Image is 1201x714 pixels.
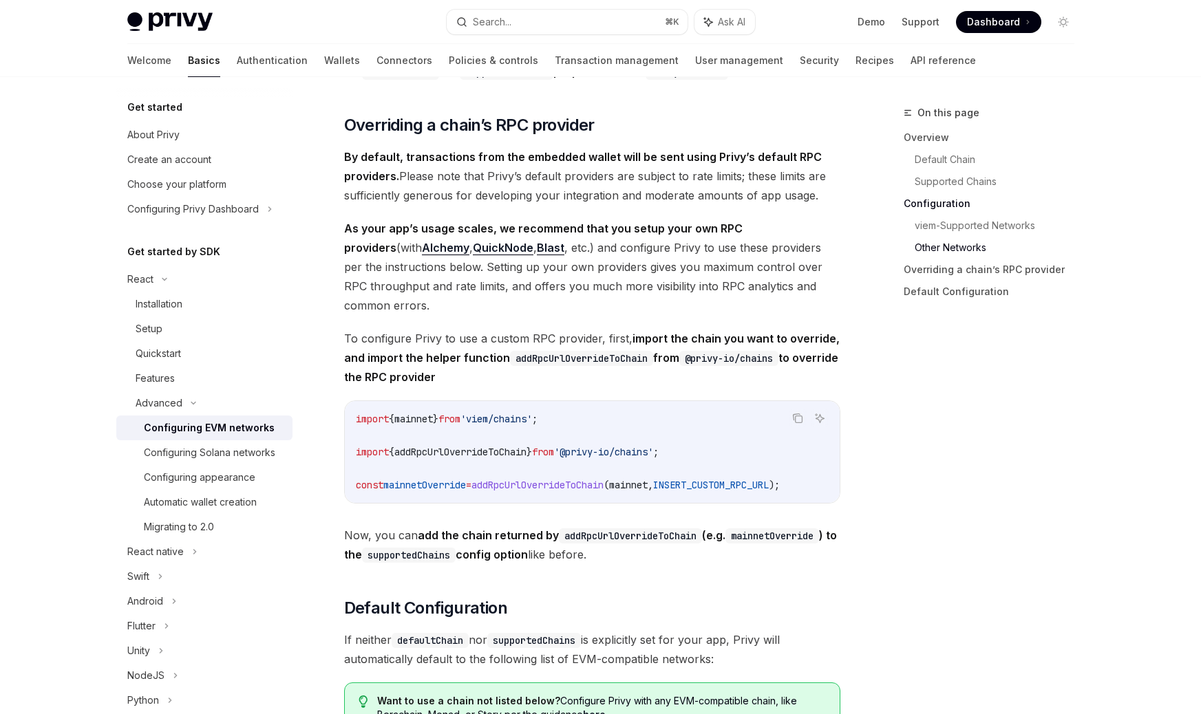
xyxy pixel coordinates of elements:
[127,176,226,193] div: Choose your platform
[127,543,184,560] div: React native
[915,149,1085,171] a: Default Chain
[487,633,581,648] code: supportedChains
[356,413,389,425] span: import
[127,692,159,708] div: Python
[376,44,432,77] a: Connectors
[127,568,149,585] div: Swift
[554,446,653,458] span: '@privy-io/chains'
[116,440,293,465] a: Configuring Solana networks
[915,237,1085,259] a: Other Networks
[527,446,532,458] span: }
[915,171,1085,193] a: Supported Chains
[902,15,939,29] a: Support
[904,281,1085,303] a: Default Configuration
[695,44,783,77] a: User management
[237,44,308,77] a: Authentication
[855,44,894,77] a: Recipes
[653,479,769,491] span: INSERT_CUSTOM_RPC_URL
[127,44,171,77] a: Welcome
[559,528,702,543] code: addRpcUrlOverrideToChain
[769,479,780,491] span: );
[144,519,214,535] div: Migrating to 2.0
[127,271,153,288] div: React
[389,446,394,458] span: {
[422,241,469,255] a: Alchemy
[532,413,538,425] span: ;
[648,479,653,491] span: ,
[144,469,255,486] div: Configuring appearance
[438,413,460,425] span: from
[460,413,532,425] span: 'viem/chains'
[127,99,182,116] h5: Get started
[917,105,979,121] span: On this page
[116,515,293,539] a: Migrating to 2.0
[344,147,840,205] span: Please note that Privy’s default providers are subject to rate limits; these limits are sufficien...
[116,316,293,341] a: Setup
[915,215,1085,237] a: viem-Supported Networks
[471,479,604,491] span: addRpcUrlOverrideToChain
[116,366,293,391] a: Features
[359,695,368,708] svg: Tip
[473,241,533,255] a: QuickNode
[116,341,293,366] a: Quickstart
[144,420,275,436] div: Configuring EVM networks
[383,479,466,491] span: mainnetOverride
[188,44,220,77] a: Basics
[127,618,156,634] div: Flutter
[967,15,1020,29] span: Dashboard
[344,150,822,183] strong: By default, transactions from the embedded wallet will be sent using Privy’s default RPC providers.
[127,127,180,143] div: About Privy
[858,15,885,29] a: Demo
[344,332,840,384] strong: import the chain you want to override, and import the helper function from to override the RPC pr...
[116,415,293,440] a: Configuring EVM networks
[324,44,360,77] a: Wallets
[449,44,538,77] a: Policies & controls
[136,296,182,312] div: Installation
[116,122,293,147] a: About Privy
[956,11,1041,33] a: Dashboard
[904,193,1085,215] a: Configuration
[136,370,175,387] div: Features
[911,44,976,77] a: API reference
[344,526,840,564] span: Now, you can like before.
[344,329,840,387] span: To configure Privy to use a custom RPC provider, first,
[653,446,659,458] span: ;
[344,221,743,255] strong: As your app’s usage scales, we recommend that you setup your own RPC providers
[144,494,257,510] div: Automatic wallet creation
[344,114,595,136] span: Overriding a chain’s RPC provider
[604,479,609,491] span: (
[904,259,1085,281] a: Overriding a chain’s RPC provider
[447,10,688,34] button: Search...⌘K
[344,219,840,315] span: (with , , , etc.) and configure Privy to use these providers per the instructions below. Setting ...
[789,409,807,427] button: Copy the contents from the code block
[136,395,182,411] div: Advanced
[473,14,511,30] div: Search...
[694,10,755,34] button: Ask AI
[725,528,819,543] code: mainnetOverride
[116,465,293,490] a: Configuring appearance
[466,479,471,491] span: =
[811,409,829,427] button: Ask AI
[510,351,653,366] code: addRpcUrlOverrideToChain
[433,413,438,425] span: }
[344,597,507,619] span: Default Configuration
[127,642,150,659] div: Unity
[356,446,389,458] span: import
[394,413,433,425] span: mainnet
[127,151,211,168] div: Create an account
[116,490,293,515] a: Automatic wallet creation
[344,45,733,78] strong: pass the returned object ( in the example above) to the and properties of the .
[537,241,564,255] a: Blast
[356,479,383,491] span: const
[136,321,162,337] div: Setup
[904,127,1085,149] a: Overview
[344,630,840,669] span: If neither nor is explicitly set for your app, Privy will automatically default to the following ...
[555,44,679,77] a: Transaction management
[127,667,164,684] div: NodeJS
[127,12,213,32] img: light logo
[1052,11,1074,33] button: Toggle dark mode
[609,479,648,491] span: mainnet
[127,244,220,260] h5: Get started by SDK
[377,695,560,706] strong: Want to use a chain not listed below?
[127,201,259,217] div: Configuring Privy Dashboard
